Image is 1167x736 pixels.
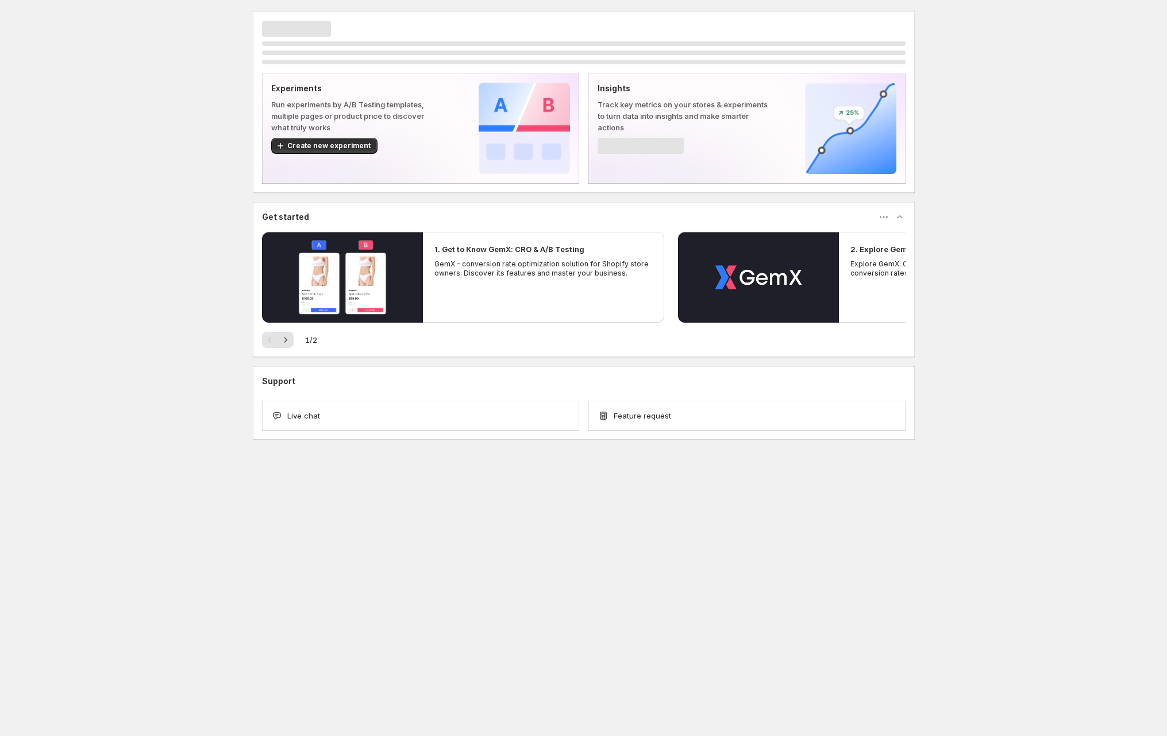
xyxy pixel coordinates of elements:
[850,259,1069,278] p: Explore GemX: CRO & A/B testing Use Cases to boost conversion rates and drive growth.
[278,332,294,348] button: Next
[287,141,371,150] span: Create new experiment
[434,259,653,278] p: GemX - conversion rate optimization solution for Shopify store owners. Discover its features and ...
[262,375,295,387] h3: Support
[598,83,768,94] p: Insights
[262,232,423,323] button: Play video
[271,99,442,133] p: Run experiments by A/B Testing templates, multiple pages or product price to discover what truly ...
[271,83,442,94] p: Experiments
[262,332,294,348] nav: Pagination
[479,83,570,174] img: Experiments
[287,410,320,421] span: Live chat
[598,99,768,133] p: Track key metrics on your stores & experiments to turn data into insights and make smarter actions
[678,232,839,323] button: Play video
[271,138,378,154] button: Create new experiment
[434,243,584,255] h2: 1. Get to Know GemX: CRO & A/B Testing
[614,410,671,421] span: Feature request
[262,211,309,223] h3: Get started
[850,243,1029,255] h2: 2. Explore GemX: CRO & A/B Testing Use Cases
[305,334,317,346] span: 1 / 2
[805,83,896,174] img: Insights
